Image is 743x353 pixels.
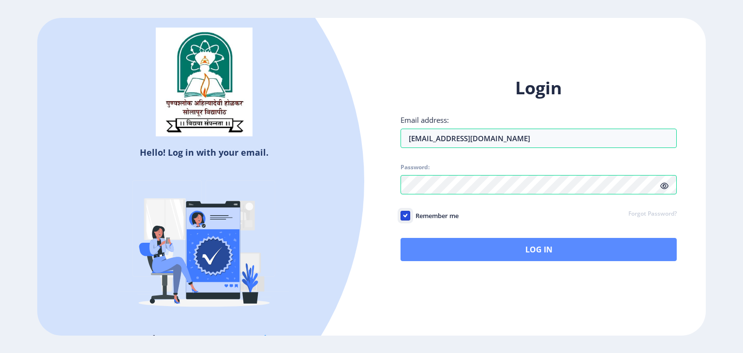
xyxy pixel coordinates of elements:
[244,332,288,346] a: Register
[401,238,677,261] button: Log In
[401,163,430,171] label: Password:
[628,210,677,219] a: Forgot Password?
[401,76,677,100] h1: Login
[119,162,289,331] img: Verified-rafiki.svg
[156,28,253,137] img: sulogo.png
[401,129,677,148] input: Email address
[45,331,364,347] h5: Don't have an account?
[410,210,459,221] span: Remember me
[401,115,449,125] label: Email address:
